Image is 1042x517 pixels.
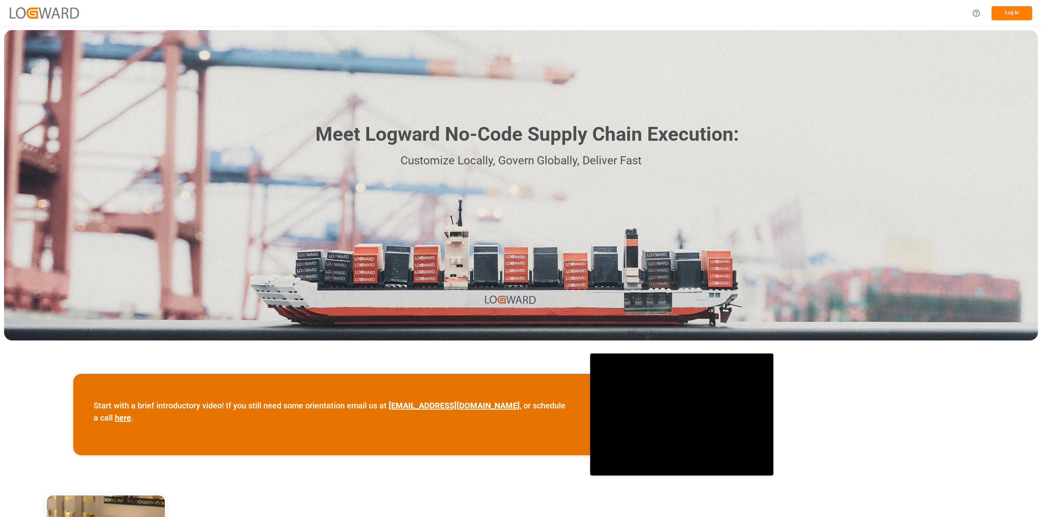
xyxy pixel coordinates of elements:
button: Log In [992,6,1032,20]
a: [EMAIL_ADDRESS][DOMAIN_NAME] [389,401,520,410]
p: Customize Locally, Govern Globally, Deliver Fast [303,152,739,170]
img: Logward_new_orange.png [10,7,79,18]
a: here [115,413,131,423]
h1: Meet Logward No-Code Supply Chain Execution: [315,120,739,149]
button: Help Center [967,4,985,22]
p: Start with a brief introductory video! If you still need some orientation email us at , or schedu... [94,399,570,424]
